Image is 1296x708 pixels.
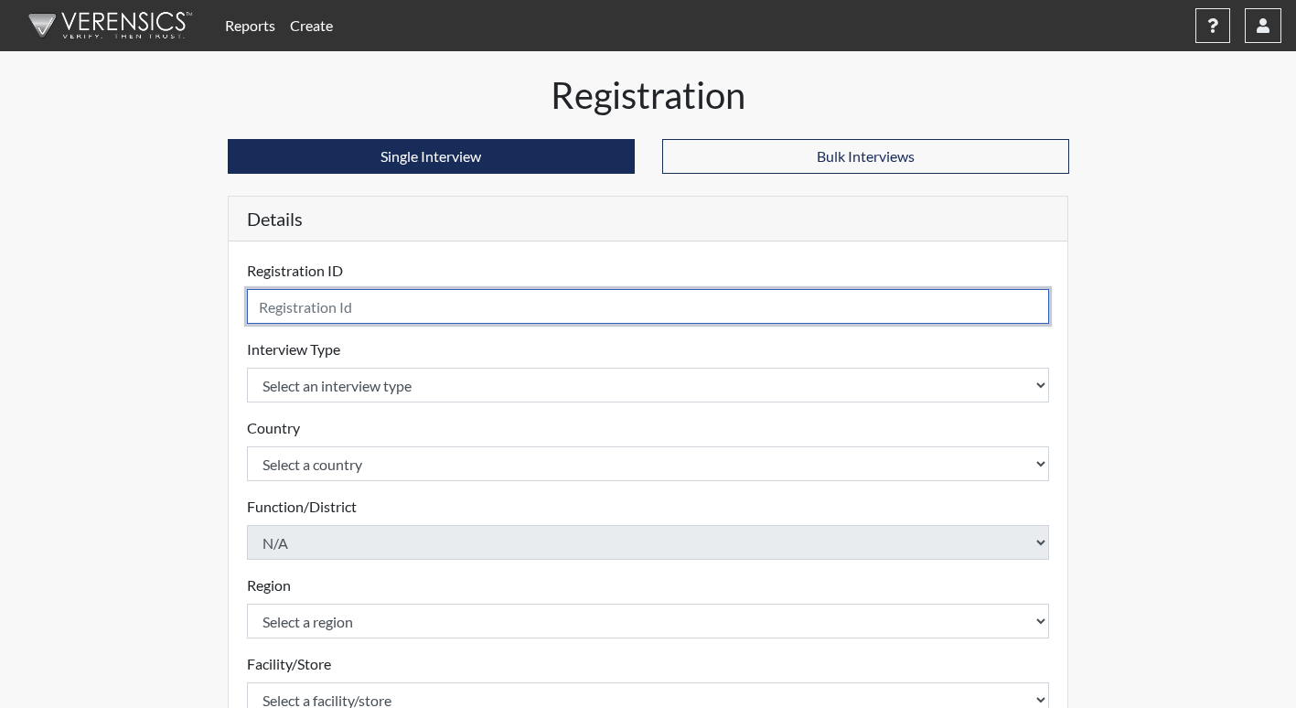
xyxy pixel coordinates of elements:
[229,197,1068,241] h5: Details
[228,139,635,174] button: Single Interview
[283,7,340,44] a: Create
[247,496,357,518] label: Function/District
[662,139,1069,174] button: Bulk Interviews
[218,7,283,44] a: Reports
[247,338,340,360] label: Interview Type
[247,574,291,596] label: Region
[228,73,1069,117] h1: Registration
[247,289,1050,324] input: Insert a Registration ID, which needs to be a unique alphanumeric value for each interviewee
[247,417,300,439] label: Country
[247,653,331,675] label: Facility/Store
[247,260,343,282] label: Registration ID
